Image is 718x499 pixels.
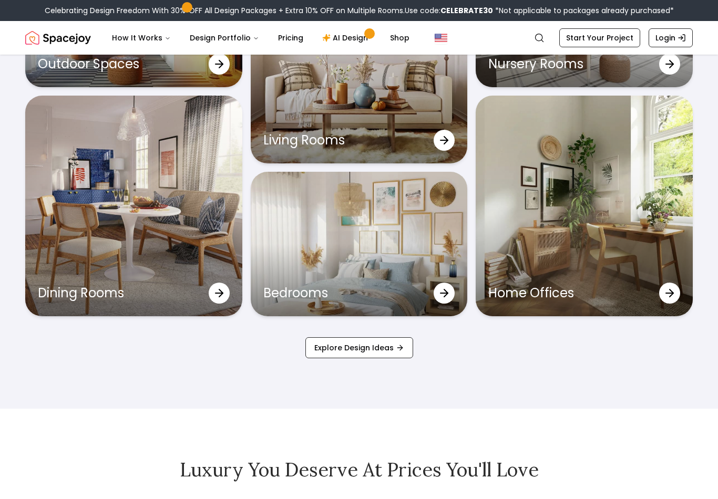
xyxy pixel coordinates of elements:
a: Explore Design Ideas [305,337,413,358]
span: *Not applicable to packages already purchased* [493,5,674,16]
p: Bedrooms [263,285,328,302]
button: Design Portfolio [181,27,268,48]
img: United States [435,32,447,44]
b: CELEBRATE30 [440,5,493,16]
nav: Global [25,21,693,55]
a: AI Design [314,27,379,48]
a: Dining RoomsDining Rooms [25,96,242,317]
a: Spacejoy [25,27,91,48]
button: How It Works [104,27,179,48]
a: Home OfficesHome Offices [476,96,693,317]
a: Start Your Project [559,28,640,47]
span: Use code: [405,5,493,16]
p: Outdoor Spaces [38,56,139,72]
p: Dining Rooms [38,285,124,302]
h2: Luxury you deserve at prices you'll love [25,459,693,480]
img: Spacejoy Logo [25,27,91,48]
a: BedroomsBedrooms [251,172,468,316]
p: Living Rooms [263,132,345,149]
div: Celebrating Design Freedom With 30% OFF All Design Packages + Extra 10% OFF on Multiple Rooms. [45,5,674,16]
p: Home Offices [488,285,574,302]
nav: Main [104,27,418,48]
p: Nursery Rooms [488,56,583,72]
a: Shop [382,27,418,48]
a: Pricing [270,27,312,48]
a: Login [649,28,693,47]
